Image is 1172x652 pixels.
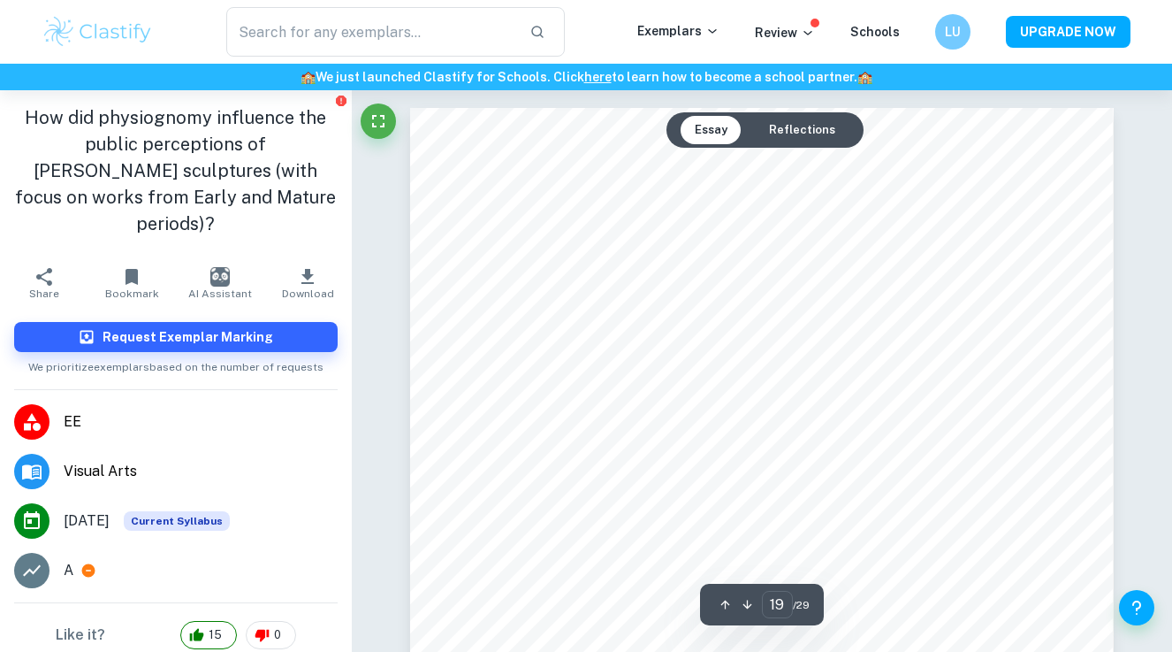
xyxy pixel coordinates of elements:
a: here [584,70,612,84]
button: Download [263,258,351,308]
span: Current Syllabus [124,511,230,531]
h6: Like it? [56,625,105,646]
span: Bookmark [105,288,159,300]
h6: LU [943,22,963,42]
span: Download [282,288,334,300]
a: Schools [850,25,900,39]
p: Review [755,23,815,42]
span: EE [64,411,338,433]
div: 15 [180,621,237,649]
span: 15 [199,626,232,644]
button: Reflections [755,116,849,144]
img: Clastify logo [42,14,154,50]
button: Fullscreen [361,104,396,139]
p: Exemplars [637,21,719,41]
h6: We just launched Clastify for Schools. Click to learn how to become a school partner. [4,67,1168,87]
span: We prioritize exemplars based on the number of requests [28,352,323,375]
button: Request Exemplar Marking [14,322,338,352]
button: LU [935,14,970,50]
img: AI Assistant [210,267,230,287]
h1: How did physiognomy influence the public perceptions of [PERSON_NAME] sculptures (with focus on w... [14,104,338,237]
button: UPGRADE NOW [1006,16,1130,48]
p: A [64,560,73,581]
input: Search for any exemplars... [226,7,515,57]
span: [DATE] [64,510,110,532]
h6: Request Exemplar Marking [103,327,273,347]
button: Report issue [335,94,348,107]
button: Bookmark [88,258,175,308]
span: 0 [264,626,291,644]
span: 🏫 [301,70,316,84]
span: / 29 [793,597,810,613]
span: Visual Arts [64,461,338,482]
button: AI Assistant [176,258,263,308]
span: AI Assistant [188,288,252,300]
span: 🏫 [857,70,872,84]
div: This exemplar is based on the current syllabus. Feel free to refer to it for inspiration/ideas wh... [124,511,230,531]
button: Essay [681,116,742,144]
span: Share [29,288,59,300]
button: Help and Feedback [1119,590,1154,625]
div: 0 [246,621,296,649]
